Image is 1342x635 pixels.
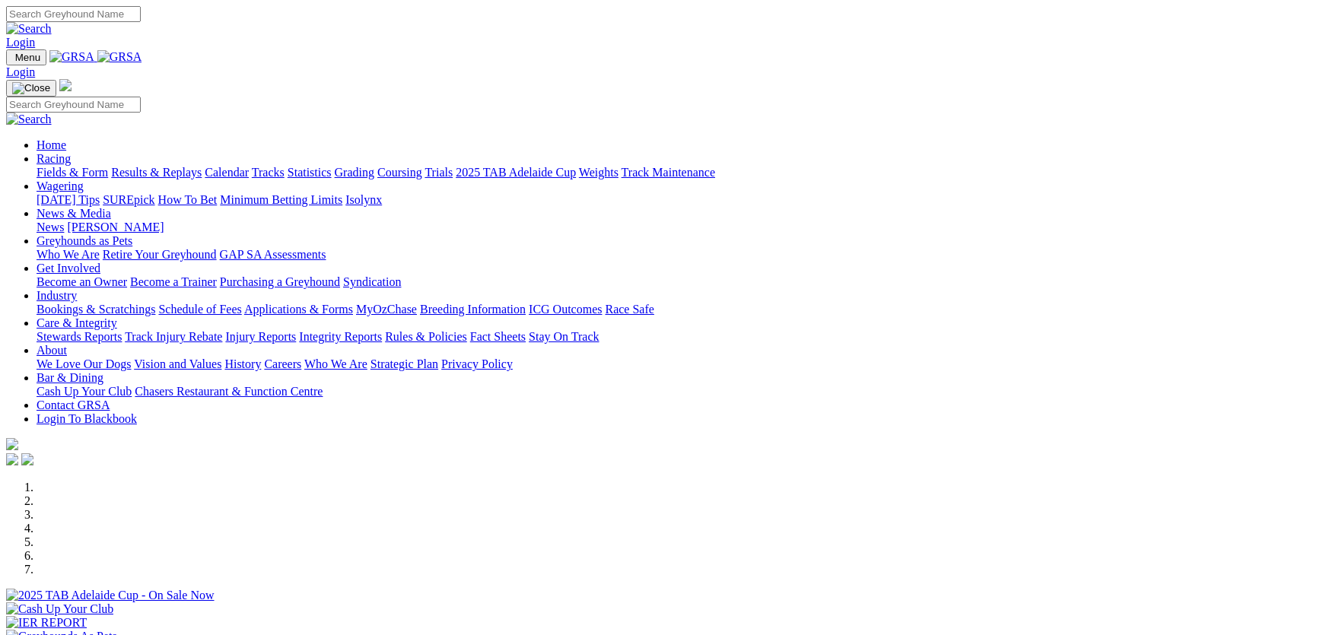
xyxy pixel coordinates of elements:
a: Industry [37,289,77,302]
a: Who We Are [304,357,367,370]
a: Syndication [343,275,401,288]
button: Toggle navigation [6,80,56,97]
a: [PERSON_NAME] [67,221,164,233]
a: Vision and Values [134,357,221,370]
a: Track Maintenance [622,166,715,179]
a: Rules & Policies [385,330,467,343]
div: Industry [37,303,1336,316]
a: Careers [264,357,301,370]
img: logo-grsa-white.png [59,79,72,91]
img: GRSA [97,50,142,64]
img: Close [12,82,50,94]
a: MyOzChase [356,303,417,316]
a: Breeding Information [420,303,526,316]
img: Search [6,22,52,36]
a: Racing [37,152,71,165]
a: Trials [425,166,453,179]
img: GRSA [49,50,94,64]
a: Bar & Dining [37,371,103,384]
a: GAP SA Assessments [220,248,326,261]
img: twitter.svg [21,453,33,465]
a: 2025 TAB Adelaide Cup [456,166,576,179]
a: Login To Blackbook [37,412,137,425]
a: Become an Owner [37,275,127,288]
a: Coursing [377,166,422,179]
a: Wagering [37,179,84,192]
a: Results & Replays [111,166,202,179]
a: Home [37,138,66,151]
a: Track Injury Rebate [125,330,222,343]
img: IER REPORT [6,616,87,630]
a: SUREpick [103,193,154,206]
a: Login [6,36,35,49]
a: Statistics [288,166,332,179]
a: Greyhounds as Pets [37,234,132,247]
a: Retire Your Greyhound [103,248,217,261]
a: History [224,357,261,370]
a: Stay On Track [529,330,599,343]
a: Fact Sheets [470,330,526,343]
div: Bar & Dining [37,385,1336,398]
a: Weights [579,166,619,179]
a: Isolynx [345,193,382,206]
div: Care & Integrity [37,330,1336,344]
div: Wagering [37,193,1336,207]
a: Bookings & Scratchings [37,303,155,316]
div: Get Involved [37,275,1336,289]
a: Privacy Policy [441,357,513,370]
a: ICG Outcomes [529,303,602,316]
a: Tracks [252,166,285,179]
a: Integrity Reports [299,330,382,343]
a: Cash Up Your Club [37,385,132,398]
a: News & Media [37,207,111,220]
div: News & Media [37,221,1336,234]
span: Menu [15,52,40,63]
a: Care & Integrity [37,316,117,329]
a: Injury Reports [225,330,296,343]
a: Schedule of Fees [158,303,241,316]
a: Fields & Form [37,166,108,179]
img: Cash Up Your Club [6,602,113,616]
div: Racing [37,166,1336,179]
div: Greyhounds as Pets [37,248,1336,262]
button: Toggle navigation [6,49,46,65]
a: Become a Trainer [130,275,217,288]
a: Get Involved [37,262,100,275]
a: We Love Our Dogs [37,357,131,370]
a: Grading [335,166,374,179]
img: logo-grsa-white.png [6,438,18,450]
input: Search [6,97,141,113]
input: Search [6,6,141,22]
a: Purchasing a Greyhound [220,275,340,288]
a: About [37,344,67,357]
a: Applications & Forms [244,303,353,316]
a: Calendar [205,166,249,179]
a: Login [6,65,35,78]
a: Race Safe [605,303,654,316]
div: About [37,357,1336,371]
a: Minimum Betting Limits [220,193,342,206]
a: Chasers Restaurant & Function Centre [135,385,323,398]
a: Strategic Plan [370,357,438,370]
img: facebook.svg [6,453,18,465]
img: Search [6,113,52,126]
a: How To Bet [158,193,218,206]
a: News [37,221,64,233]
a: Stewards Reports [37,330,122,343]
img: 2025 TAB Adelaide Cup - On Sale Now [6,589,215,602]
a: [DATE] Tips [37,193,100,206]
a: Who We Are [37,248,100,261]
a: Contact GRSA [37,398,110,411]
